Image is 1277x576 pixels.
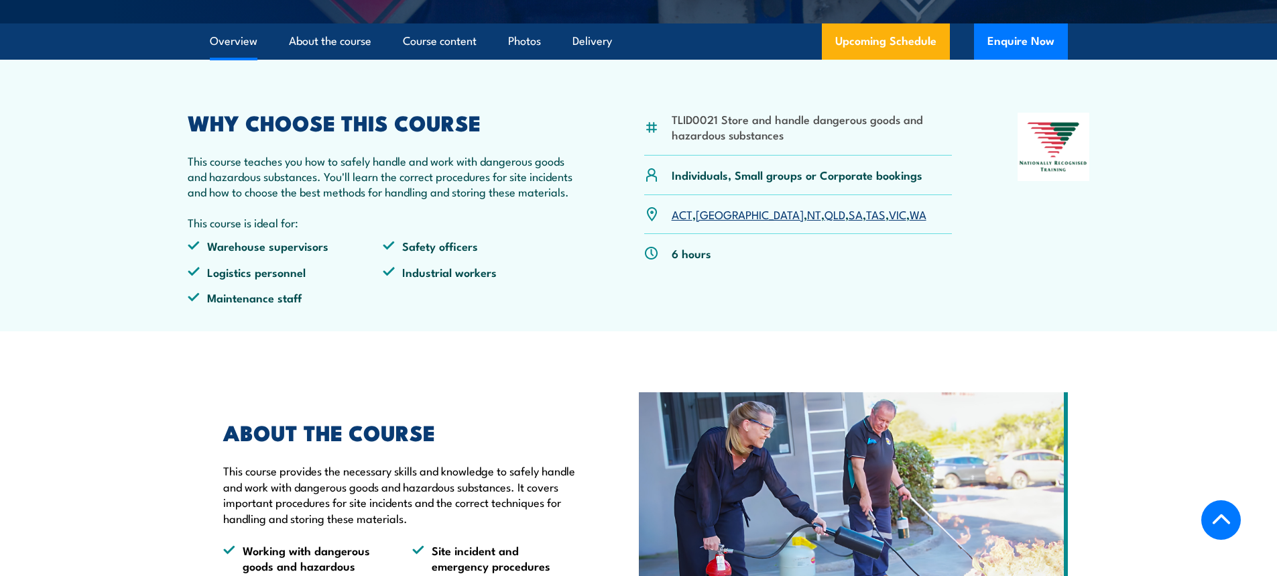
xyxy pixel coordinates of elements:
p: Individuals, Small groups or Corporate bookings [672,167,922,182]
p: 6 hours [672,245,711,261]
li: Logistics personnel [188,264,383,280]
a: QLD [825,206,845,222]
a: NT [807,206,821,222]
a: VIC [889,206,906,222]
h2: WHY CHOOSE THIS COURSE [188,113,579,131]
p: , , , , , , , [672,207,926,222]
p: This course is ideal for: [188,215,579,230]
a: Photos [508,23,541,59]
a: About the course [289,23,371,59]
button: Enquire Now [974,23,1068,60]
p: This course teaches you how to safely handle and work with dangerous goods and hazardous substanc... [188,153,579,200]
li: Warehouse supervisors [188,238,383,253]
p: This course provides the necessary skills and knowledge to safely handle and work with dangerous ... [223,463,577,526]
a: ACT [672,206,692,222]
li: Industrial workers [383,264,579,280]
li: TLID0021 Store and handle dangerous goods and hazardous substances [672,111,953,143]
a: [GEOGRAPHIC_DATA] [696,206,804,222]
a: Overview [210,23,257,59]
a: Delivery [572,23,612,59]
a: TAS [866,206,886,222]
a: Upcoming Schedule [822,23,950,60]
img: Nationally Recognised Training logo. [1018,113,1090,181]
li: Safety officers [383,238,579,253]
a: SA [849,206,863,222]
li: Maintenance staff [188,290,383,305]
h2: ABOUT THE COURSE [223,422,577,441]
a: Course content [403,23,477,59]
a: WA [910,206,926,222]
